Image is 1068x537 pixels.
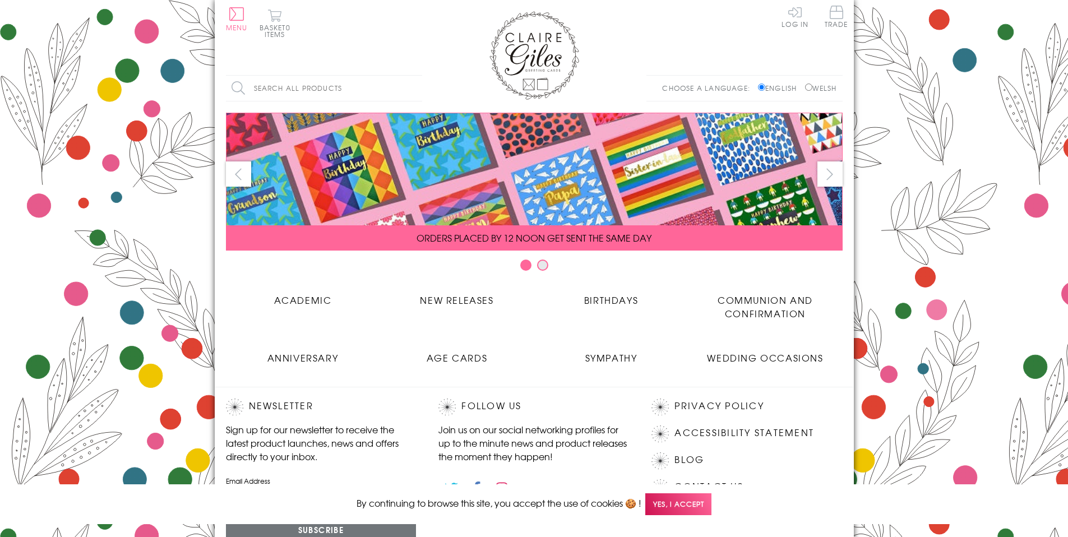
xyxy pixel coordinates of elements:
label: Welsh [805,83,837,93]
span: Birthdays [584,293,638,307]
a: Communion and Confirmation [688,285,843,320]
span: Age Cards [427,351,487,364]
label: Email Address [226,476,417,486]
input: Search all products [226,76,422,101]
a: New Releases [380,285,534,307]
span: Trade [825,6,848,27]
h2: Follow Us [438,399,629,415]
a: Anniversary [226,342,380,364]
a: Contact Us [674,479,743,494]
span: Menu [226,22,248,33]
a: Age Cards [380,342,534,364]
p: Choose a language: [662,83,756,93]
span: ORDERS PLACED BY 12 NOON GET SENT THE SAME DAY [417,231,651,244]
img: Claire Giles Greetings Cards [489,11,579,100]
a: Blog [674,452,704,467]
span: Academic [274,293,332,307]
h2: Newsletter [226,399,417,415]
span: Communion and Confirmation [718,293,813,320]
a: Birthdays [534,285,688,307]
a: Privacy Policy [674,399,764,414]
a: Accessibility Statement [674,425,814,441]
div: Carousel Pagination [226,259,843,276]
span: Anniversary [267,351,339,364]
button: Menu [226,7,248,31]
input: Search [411,76,422,101]
input: Welsh [805,84,812,91]
span: Sympathy [585,351,637,364]
span: New Releases [420,293,493,307]
button: Basket0 items [260,9,290,38]
a: Academic [226,285,380,307]
button: Carousel Page 2 [537,260,548,271]
span: Yes, I accept [645,493,711,515]
span: 0 items [265,22,290,39]
a: Trade [825,6,848,30]
a: Wedding Occasions [688,342,843,364]
a: Log In [782,6,808,27]
a: Sympathy [534,342,688,364]
button: Carousel Page 1 (Current Slide) [520,260,531,271]
p: Sign up for our newsletter to receive the latest product launches, news and offers directly to yo... [226,423,417,463]
input: English [758,84,765,91]
p: Join us on our social networking profiles for up to the minute news and product releases the mome... [438,423,629,463]
span: Wedding Occasions [707,351,823,364]
button: next [817,161,843,187]
button: prev [226,161,251,187]
label: English [758,83,802,93]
